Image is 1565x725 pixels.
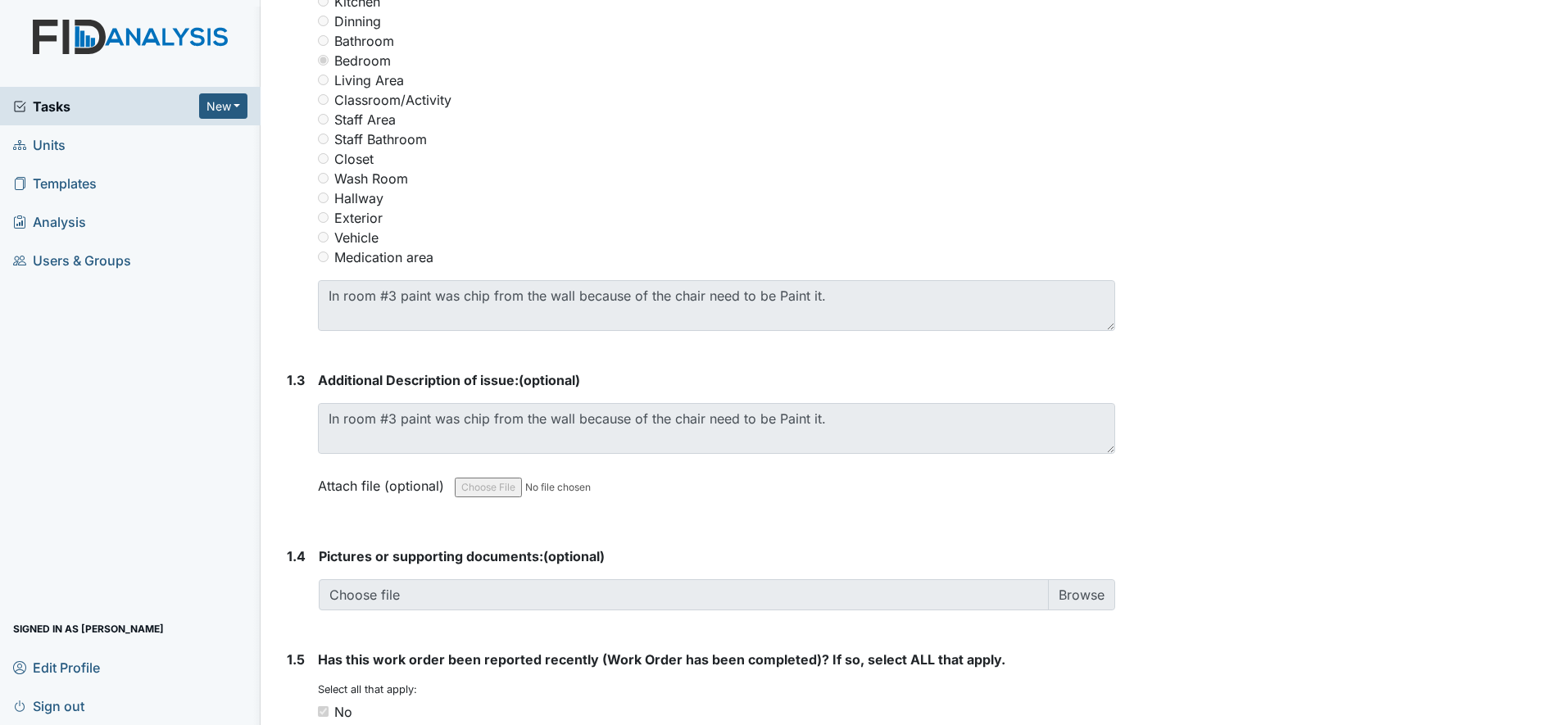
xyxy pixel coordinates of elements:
[318,467,451,496] label: Attach file (optional)
[318,114,329,125] input: Staff Area
[318,193,329,203] input: Hallway
[13,132,66,157] span: Units
[13,247,131,273] span: Users & Groups
[287,546,306,566] label: 1.4
[318,55,329,66] input: Bedroom
[318,173,329,184] input: Wash Room
[318,280,1115,331] textarea: In room #3 paint was chip from the wall because of the chair need to be Paint it.
[318,16,329,26] input: Dinning
[13,616,164,641] span: Signed in as [PERSON_NAME]
[334,90,451,110] label: Classroom/Activity
[318,706,329,717] input: No
[334,188,383,208] label: Hallway
[334,208,383,228] label: Exterior
[334,228,379,247] label: Vehicle
[334,31,394,51] label: Bathroom
[334,110,396,129] label: Staff Area
[13,655,100,680] span: Edit Profile
[318,683,417,696] small: Select all that apply:
[318,94,329,105] input: Classroom/Activity
[13,209,86,234] span: Analysis
[334,129,427,149] label: Staff Bathroom
[13,170,97,196] span: Templates
[318,75,329,85] input: Living Area
[13,97,199,116] a: Tasks
[318,153,329,164] input: Closet
[318,403,1115,454] textarea: In room #3 paint was chip from the wall because of the chair need to be Paint it.
[287,650,305,669] label: 1.5
[319,548,543,564] span: Pictures or supporting documents:
[334,149,374,169] label: Closet
[318,232,329,242] input: Vehicle
[334,247,433,267] label: Medication area
[318,372,519,388] span: Additional Description of issue:
[318,251,329,262] input: Medication area
[13,693,84,718] span: Sign out
[318,134,329,144] input: Staff Bathroom
[318,35,329,46] input: Bathroom
[334,702,352,722] div: No
[287,370,305,390] label: 1.3
[334,70,404,90] label: Living Area
[199,93,248,119] button: New
[318,212,329,223] input: Exterior
[334,11,381,31] label: Dinning
[334,51,391,70] label: Bedroom
[319,546,1115,566] strong: (optional)
[318,651,1005,668] span: Has this work order been reported recently (Work Order has been completed)? If so, select ALL tha...
[334,169,408,188] label: Wash Room
[318,370,1115,390] strong: (optional)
